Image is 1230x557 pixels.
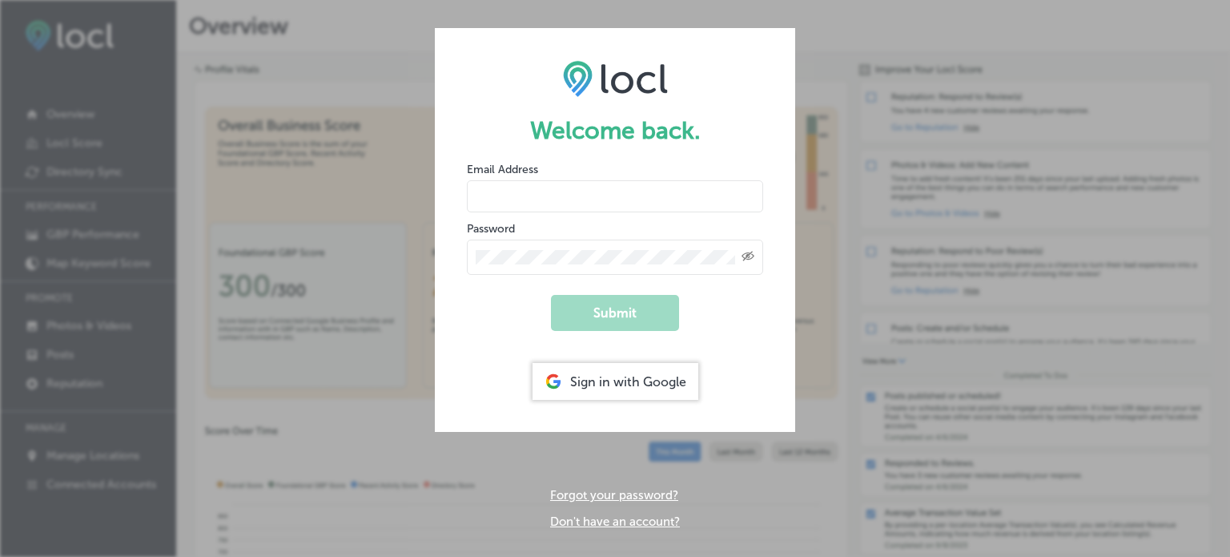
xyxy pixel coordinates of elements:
h1: Welcome back. [467,116,763,145]
img: LOCL logo [563,60,668,97]
button: Submit [551,295,679,331]
div: Sign in with Google [533,363,698,400]
a: Don't have an account? [550,515,680,529]
span: Toggle password visibility [742,250,754,264]
label: Password [467,222,515,236]
a: Forgot your password? [550,488,678,503]
label: Email Address [467,163,538,176]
